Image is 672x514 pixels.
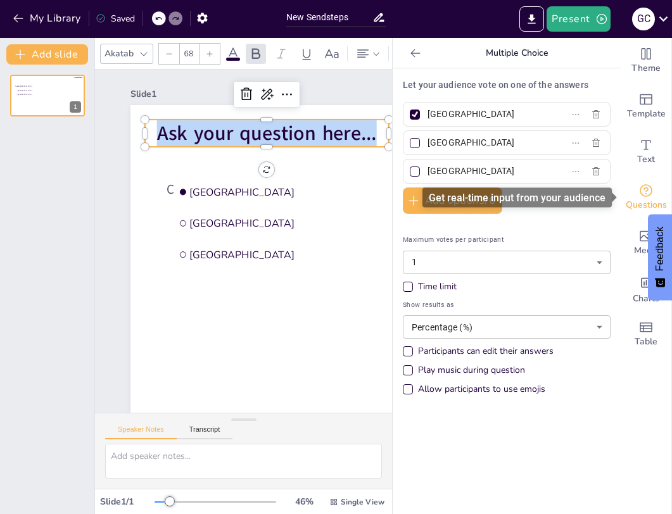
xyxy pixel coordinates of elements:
div: 1 [70,101,81,113]
span: [GEOGRAPHIC_DATA] [239,164,422,365]
span: Questions [626,198,667,212]
span: Table [635,335,657,349]
div: Percentage (%) [403,315,611,339]
button: G C [632,6,655,32]
div: Saved [96,13,135,25]
div: Add ready made slides [621,84,671,129]
span: Media [634,244,659,258]
span: Maximum votes per participant [403,234,611,245]
div: Allow participants to use emojis [418,383,545,396]
button: Add slide [6,44,88,65]
button: Speaker Notes [105,425,177,439]
div: Time limit [403,280,611,293]
button: Transcript [177,425,233,439]
input: Option 1 [428,105,545,123]
div: 46 % [289,496,319,508]
div: Slide 1 / 1 [100,496,155,508]
span: [GEOGRAPHIC_DATA] [193,206,376,406]
span: Template [627,107,666,121]
button: Export to PowerPoint [519,6,544,32]
button: Add option3/6 [403,187,502,214]
div: Akatab [102,45,136,62]
button: Present [547,6,610,32]
input: Insert title [286,8,372,27]
div: Allow participants to use emojis [403,383,545,396]
span: Single View [341,497,384,507]
button: Feedback - Show survey [648,214,672,300]
div: Change the overall theme [621,38,671,84]
div: Add images, graphics, shapes or video [621,220,671,266]
div: 1 [403,251,611,274]
span: Text [637,153,655,166]
div: Add a table [621,311,671,357]
div: Get real-time input from your audience [621,175,671,220]
div: Play music during question [403,364,525,377]
span: Show results as [403,299,611,310]
div: Add charts and graphs [621,266,671,311]
input: Option 2 [428,134,545,152]
span: Feedback [654,227,666,271]
span: Charts [633,292,659,306]
span: [GEOGRAPHIC_DATA] [18,90,53,92]
span: Ask your question here... [256,96,423,277]
span: Click to add text [15,85,28,87]
input: Option 3 [428,162,545,180]
p: Multiple Choice [426,38,608,68]
div: Time limit [418,280,457,293]
div: Get real-time input from your audience [422,188,612,208]
div: Participants can edit their answers [403,345,554,358]
span: [GEOGRAPHIC_DATA] [18,94,53,96]
div: Participants can edit their answers [418,345,554,358]
div: Play music during question [418,364,525,377]
span: [GEOGRAPHIC_DATA] [18,85,53,87]
span: Theme [631,61,661,75]
p: Let your audience vote on one of the answers [403,78,611,92]
span: [GEOGRAPHIC_DATA] [215,185,398,385]
div: 1 [10,75,85,116]
button: My Library [10,8,86,28]
div: G C [632,8,655,30]
div: Add text boxes [621,129,671,175]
